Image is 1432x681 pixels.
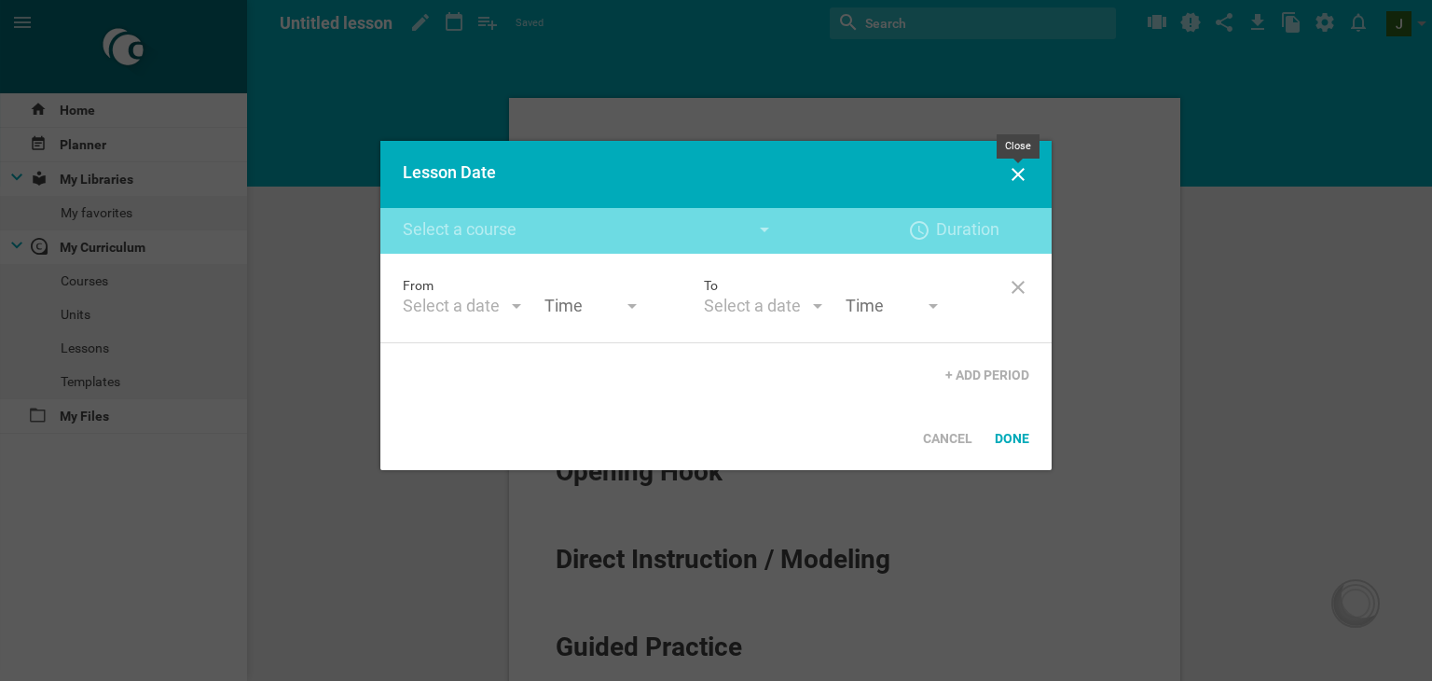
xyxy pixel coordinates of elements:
[912,418,984,459] div: Cancel
[403,219,776,243] input: Select a course
[704,295,801,317] div: Select a date
[936,219,1029,243] input: Duration
[403,295,500,317] div: Select a date
[403,163,967,182] div: Lesson Date
[544,295,638,320] input: Time
[704,276,1005,320] div: To
[846,295,939,320] input: Time
[403,276,704,320] div: From
[984,418,1040,459] div: Done
[934,354,1040,396] div: + Add Period
[997,134,1040,159] div: Close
